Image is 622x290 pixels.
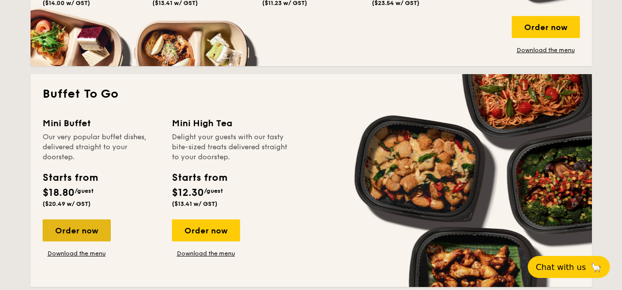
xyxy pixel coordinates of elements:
div: Starts from [172,170,227,185]
span: ($20.49 w/ GST) [43,200,91,207]
span: /guest [204,187,223,194]
button: Chat with us🦙 [528,256,610,278]
div: Mini High Tea [172,116,289,130]
div: Our very popular buffet dishes, delivered straight to your doorstep. [43,132,160,162]
div: Order now [512,16,580,38]
span: ($13.41 w/ GST) [172,200,218,207]
span: 🦙 [590,261,602,273]
span: $12.30 [172,187,204,199]
a: Download the menu [43,249,111,257]
span: Chat with us [536,262,586,272]
a: Download the menu [512,46,580,54]
div: Delight your guests with our tasty bite-sized treats delivered straight to your doorstep. [172,132,289,162]
h2: Buffet To Go [43,86,580,102]
a: Download the menu [172,249,240,257]
div: Order now [172,219,240,241]
div: Mini Buffet [43,116,160,130]
span: /guest [75,187,94,194]
div: Starts from [43,170,97,185]
div: Order now [43,219,111,241]
span: $18.80 [43,187,75,199]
